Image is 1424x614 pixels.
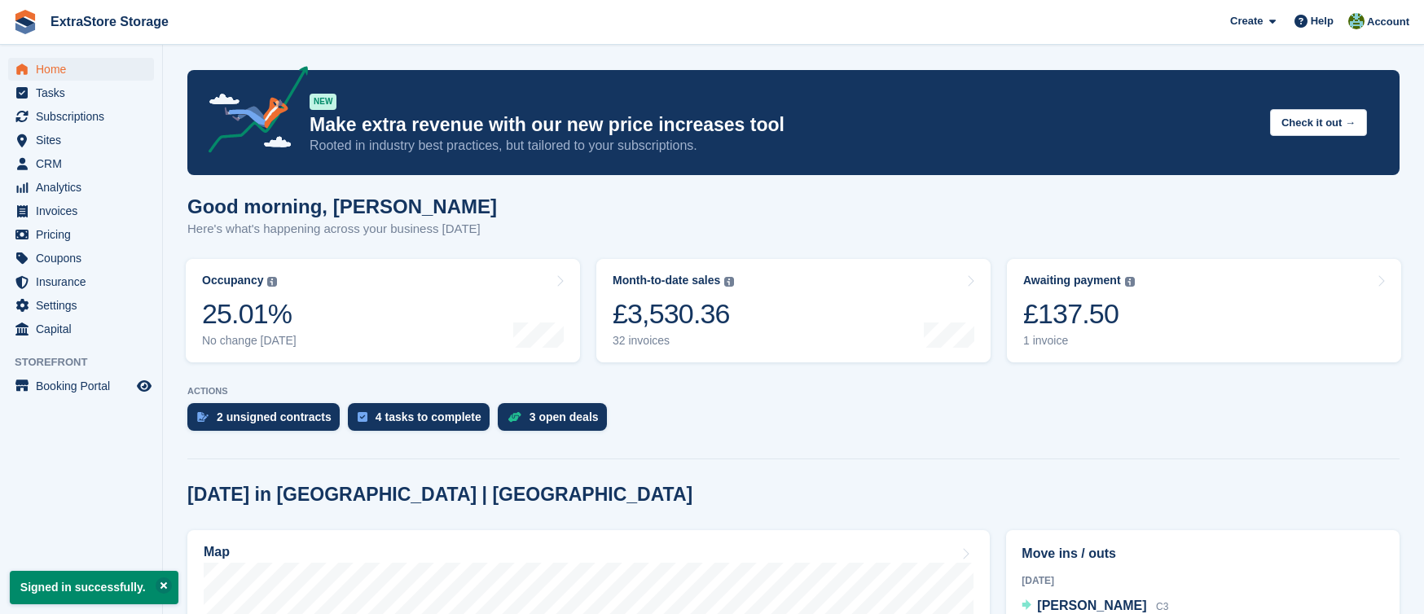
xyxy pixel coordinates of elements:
[187,220,497,239] p: Here's what's happening across your business [DATE]
[8,58,154,81] a: menu
[8,247,154,270] a: menu
[1367,14,1409,30] span: Account
[187,403,348,439] a: 2 unsigned contracts
[1023,334,1135,348] div: 1 invoice
[1007,259,1401,362] a: Awaiting payment £137.50 1 invoice
[8,223,154,246] a: menu
[8,152,154,175] a: menu
[8,270,154,293] a: menu
[36,223,134,246] span: Pricing
[195,66,309,159] img: price-adjustments-announcement-icon-8257ccfd72463d97f412b2fc003d46551f7dbcb40ab6d574587a9cd5c0d94...
[36,375,134,397] span: Booking Portal
[348,403,498,439] a: 4 tasks to complete
[197,412,209,422] img: contract_signature_icon-13c848040528278c33f63329250d36e43548de30e8caae1d1a13099fd9432cc5.svg
[204,545,230,559] h2: Map
[36,152,134,175] span: CRM
[36,58,134,81] span: Home
[36,270,134,293] span: Insurance
[267,277,277,287] img: icon-info-grey-7440780725fd019a000dd9b08b2336e03edf1995a4989e88bcd33f0948082b44.svg
[1022,573,1384,588] div: [DATE]
[613,334,734,348] div: 32 invoices
[202,297,297,331] div: 25.01%
[613,274,720,287] div: Month-to-date sales
[1023,297,1135,331] div: £137.50
[36,129,134,151] span: Sites
[36,105,134,128] span: Subscriptions
[187,195,497,217] h1: Good morning, [PERSON_NAME]
[724,277,734,287] img: icon-info-grey-7440780725fd019a000dd9b08b2336e03edf1995a4989e88bcd33f0948082b44.svg
[310,113,1257,137] p: Make extra revenue with our new price increases tool
[8,105,154,128] a: menu
[8,318,154,340] a: menu
[36,200,134,222] span: Invoices
[1230,13,1263,29] span: Create
[8,375,154,397] a: menu
[596,259,991,362] a: Month-to-date sales £3,530.36 32 invoices
[36,318,134,340] span: Capital
[530,410,599,423] div: 3 open deals
[1311,13,1334,29] span: Help
[8,81,154,104] a: menu
[1037,599,1146,612] span: [PERSON_NAME]
[1270,109,1367,136] button: Check it out →
[36,294,134,317] span: Settings
[1125,277,1135,287] img: icon-info-grey-7440780725fd019a000dd9b08b2336e03edf1995a4989e88bcd33f0948082b44.svg
[15,354,162,371] span: Storefront
[36,81,134,104] span: Tasks
[613,297,734,331] div: £3,530.36
[13,10,37,34] img: stora-icon-8386f47178a22dfd0bd8f6a31ec36ba5ce8667c1dd55bd0f319d3a0aa187defe.svg
[10,571,178,604] p: Signed in successfully.
[358,412,367,422] img: task-75834270c22a3079a89374b754ae025e5fb1db73e45f91037f5363f120a921f8.svg
[134,376,154,396] a: Preview store
[202,274,263,287] div: Occupancy
[36,176,134,199] span: Analytics
[508,411,521,423] img: deal-1b604bf984904fb50ccaf53a9ad4b4a5d6e5aea283cecdc64d6e3604feb123c2.svg
[310,137,1257,155] p: Rooted in industry best practices, but tailored to your subscriptions.
[187,484,692,506] h2: [DATE] in [GEOGRAPHIC_DATA] | [GEOGRAPHIC_DATA]
[217,410,332,423] div: 2 unsigned contracts
[44,8,175,35] a: ExtraStore Storage
[187,386,1400,397] p: ACTIONS
[1022,544,1384,564] h2: Move ins / outs
[8,129,154,151] a: menu
[36,247,134,270] span: Coupons
[1023,274,1121,287] div: Awaiting payment
[498,403,615,439] a: 3 open deals
[1348,13,1365,29] img: Jill Leckie
[8,176,154,199] a: menu
[202,334,297,348] div: No change [DATE]
[186,259,580,362] a: Occupancy 25.01% No change [DATE]
[8,294,154,317] a: menu
[376,410,481,423] div: 4 tasks to complete
[8,200,154,222] a: menu
[310,94,336,110] div: NEW
[1156,601,1168,612] span: C3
